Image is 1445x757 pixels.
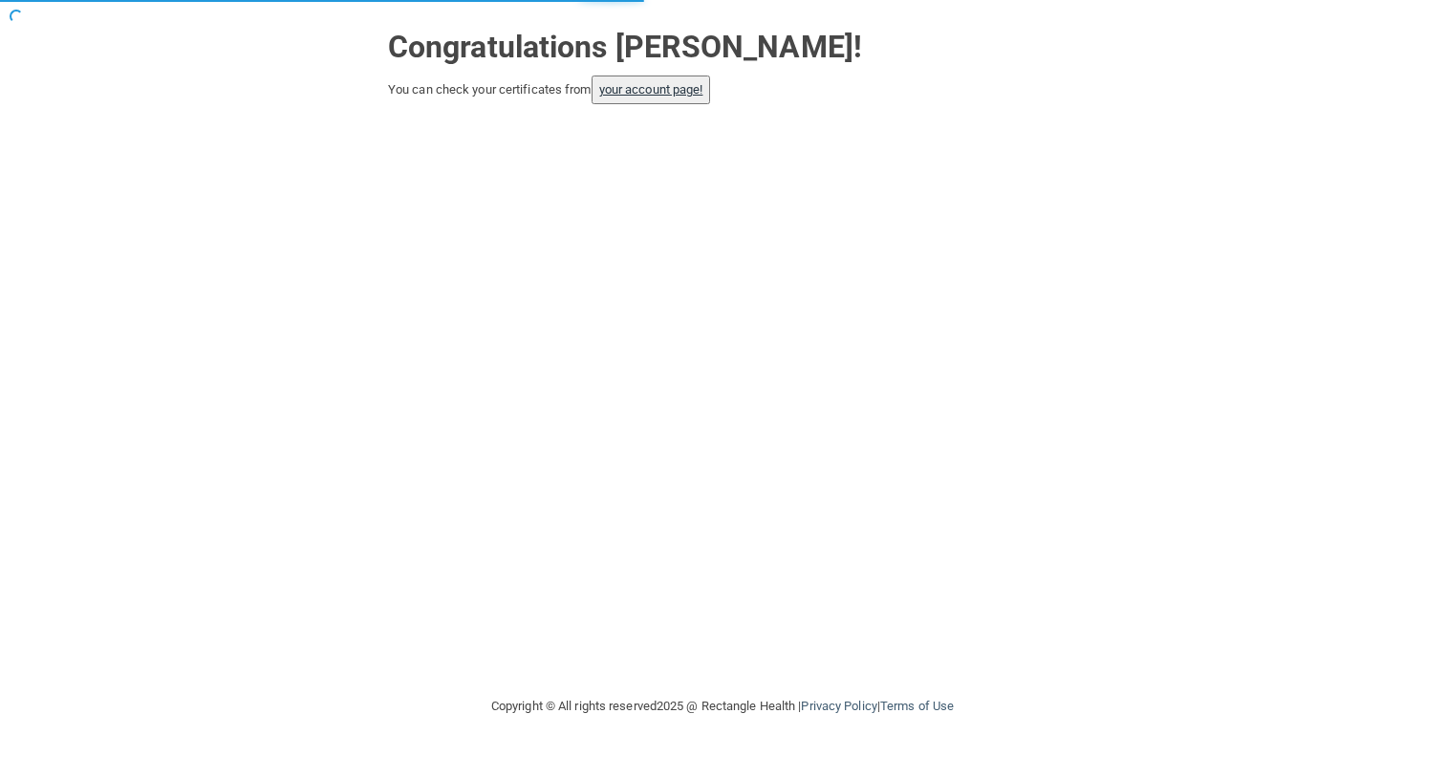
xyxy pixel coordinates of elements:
div: You can check your certificates from [388,76,1057,104]
a: Privacy Policy [801,699,876,713]
div: Copyright © All rights reserved 2025 @ Rectangle Health | | [374,676,1071,737]
a: your account page! [599,82,703,97]
a: Terms of Use [880,699,954,713]
strong: Congratulations [PERSON_NAME]! [388,29,862,65]
button: your account page! [592,76,711,104]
